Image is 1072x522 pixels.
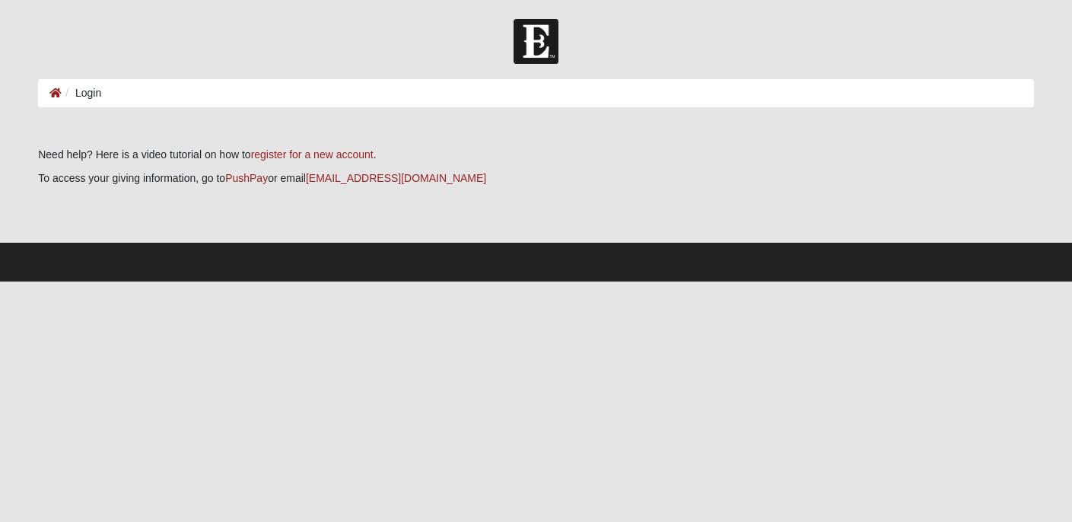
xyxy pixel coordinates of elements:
a: [EMAIL_ADDRESS][DOMAIN_NAME] [306,172,486,184]
a: PushPay [225,172,268,184]
img: Church of Eleven22 Logo [514,19,558,64]
p: To access your giving information, go to or email [38,170,1034,186]
li: Login [62,85,101,101]
p: Need help? Here is a video tutorial on how to . [38,147,1034,163]
a: register for a new account [251,148,374,161]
